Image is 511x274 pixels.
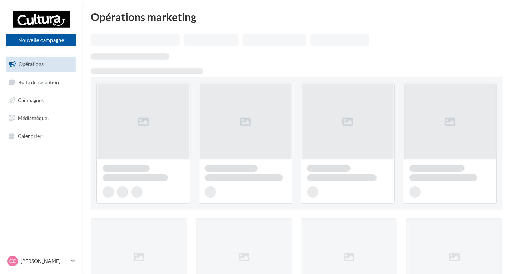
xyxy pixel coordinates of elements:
a: Médiathèque [4,111,78,126]
button: Nouvelle campagne [6,34,76,46]
a: Campagnes [4,93,78,108]
div: Opérations marketing [91,11,502,22]
span: Campagnes [18,97,44,103]
p: [PERSON_NAME] [21,258,68,265]
span: Médiathèque [18,115,47,121]
a: CC [PERSON_NAME] [6,254,76,268]
a: Calendrier [4,129,78,144]
span: Boîte de réception [18,79,59,85]
a: Opérations [4,57,78,72]
span: CC [9,258,16,265]
a: Boîte de réception [4,74,78,90]
span: Calendrier [18,133,42,139]
span: Opérations [19,61,44,67]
